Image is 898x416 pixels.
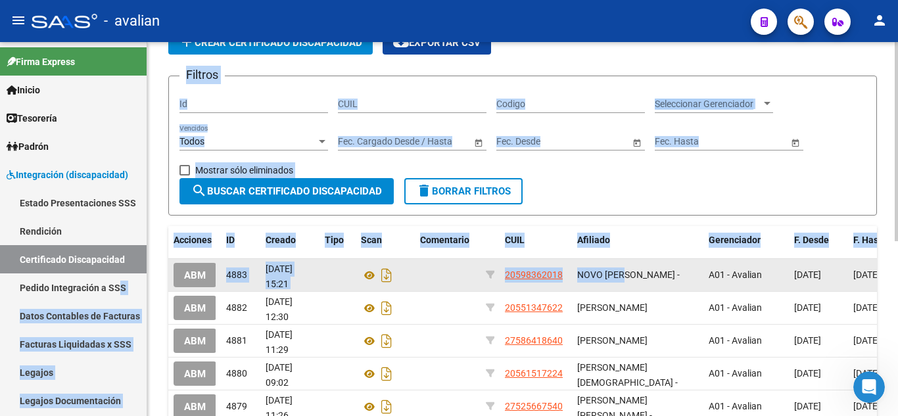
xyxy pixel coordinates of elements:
[794,235,829,245] span: F. Desde
[184,401,206,413] span: ABM
[555,136,620,147] input: Fecha fin
[174,361,216,386] button: ABM
[179,34,195,50] mat-icon: add
[794,269,821,280] span: [DATE]
[221,226,260,254] datatable-header-cell: ID
[378,298,395,319] i: Descargar documento
[655,99,761,110] span: Seleccionar Gerenciador
[226,368,247,379] span: 4880
[168,31,373,55] button: Crear Certificado Discapacidad
[415,226,481,254] datatable-header-cell: Comentario
[266,362,293,388] span: [DATE] 09:02
[7,111,57,126] span: Tesorería
[325,235,344,245] span: Tipo
[853,335,880,346] span: [DATE]
[104,7,160,35] span: - avalian
[709,368,762,379] span: A01 - Avalian
[397,136,461,147] input: Fecha fin
[853,368,880,379] span: [DATE]
[179,136,204,147] span: Todos
[505,302,563,313] span: 20551347622
[496,136,544,147] input: Fecha inicio
[179,178,394,204] button: Buscar Certificado Discapacidad
[11,12,26,28] mat-icon: menu
[174,329,216,353] button: ABM
[709,269,762,280] span: A01 - Avalian
[788,135,802,149] button: Open calendar
[703,226,789,254] datatable-header-cell: Gerenciador
[378,265,395,286] i: Descargar documento
[505,401,563,411] span: 27525667540
[714,136,778,147] input: Fecha fin
[416,183,432,198] mat-icon: delete
[179,37,362,49] span: Crear Certificado Discapacidad
[709,235,761,245] span: Gerenciador
[266,264,293,289] span: [DATE] 15:21
[226,401,247,411] span: 4879
[179,66,225,84] h3: Filtros
[500,226,572,254] datatable-header-cell: CUIL
[853,401,880,411] span: [DATE]
[794,335,821,346] span: [DATE]
[794,302,821,313] span: [DATE]
[577,335,648,346] span: [PERSON_NAME]
[420,235,469,245] span: Comentario
[361,235,382,245] span: Scan
[191,183,207,198] mat-icon: search
[393,37,481,49] span: Exportar CSV
[393,34,409,50] mat-icon: cloud_download
[184,368,206,380] span: ABM
[505,269,563,280] span: 20598362018
[195,162,293,178] span: Mostrar sólo eliminados
[378,363,395,384] i: Descargar documento
[356,226,415,254] datatable-header-cell: Scan
[404,178,523,204] button: Borrar Filtros
[266,296,293,322] span: [DATE] 12:30
[853,269,880,280] span: [DATE]
[709,302,762,313] span: A01 - Avalian
[7,139,49,154] span: Padrón
[577,362,678,388] span: [PERSON_NAME][DEMOGRAPHIC_DATA] -
[709,401,762,411] span: A01 - Avalian
[168,226,221,254] datatable-header-cell: Acciones
[709,335,762,346] span: A01 - Avalian
[184,269,206,281] span: ABM
[853,235,887,245] span: F. Hasta
[872,12,887,28] mat-icon: person
[505,335,563,346] span: 27586418640
[577,269,680,280] span: NOVO [PERSON_NAME] -
[184,335,206,347] span: ABM
[174,235,212,245] span: Acciones
[174,263,216,287] button: ABM
[505,368,563,379] span: 20561517224
[630,135,644,149] button: Open calendar
[7,83,40,97] span: Inicio
[383,31,491,55] button: Exportar CSV
[471,135,485,149] button: Open calendar
[378,331,395,352] i: Descargar documento
[794,368,821,379] span: [DATE]
[505,235,525,245] span: CUIL
[226,235,235,245] span: ID
[577,302,648,313] span: [PERSON_NAME]
[577,235,610,245] span: Afiliado
[226,269,247,280] span: 4883
[338,136,386,147] input: Fecha inicio
[260,226,319,254] datatable-header-cell: Creado
[789,226,848,254] datatable-header-cell: F. Desde
[416,185,511,197] span: Borrar Filtros
[266,235,296,245] span: Creado
[853,302,880,313] span: [DATE]
[191,185,382,197] span: Buscar Certificado Discapacidad
[319,226,356,254] datatable-header-cell: Tipo
[226,302,247,313] span: 4882
[226,335,247,346] span: 4881
[174,296,216,320] button: ABM
[7,55,75,69] span: Firma Express
[794,401,821,411] span: [DATE]
[184,302,206,314] span: ABM
[572,226,703,254] datatable-header-cell: Afiliado
[853,371,885,403] iframe: Intercom live chat
[655,136,703,147] input: Fecha inicio
[7,168,128,182] span: Integración (discapacidad)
